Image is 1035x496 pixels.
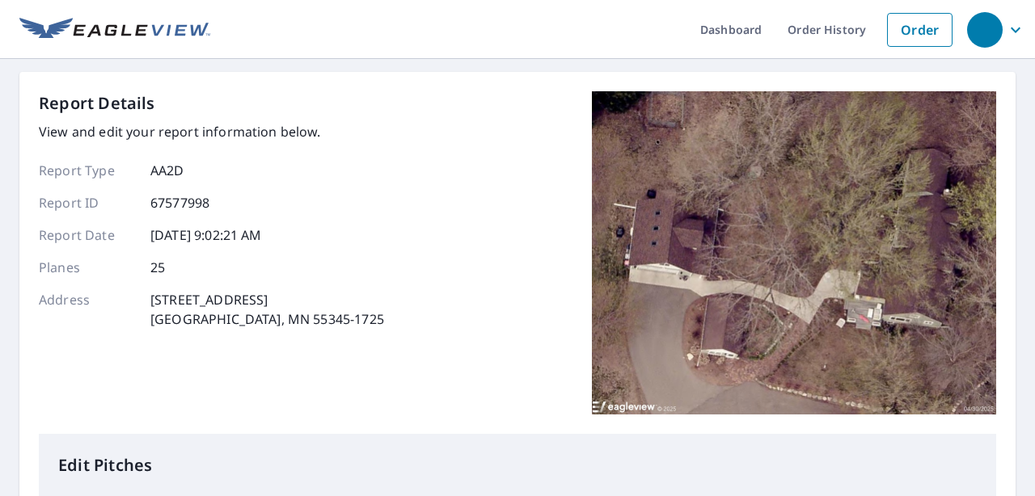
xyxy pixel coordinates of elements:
[150,161,184,180] p: AA2D
[19,18,210,42] img: EV Logo
[39,122,384,141] p: View and edit your report information below.
[150,258,165,277] p: 25
[58,453,977,477] p: Edit Pitches
[150,193,209,212] p: 67577998
[39,91,155,116] p: Report Details
[887,13,953,47] a: Order
[150,225,262,245] p: [DATE] 9:02:21 AM
[39,225,136,245] p: Report Date
[39,258,136,277] p: Planes
[592,91,996,414] img: Top image
[39,290,136,329] p: Address
[39,193,136,212] p: Report ID
[39,161,136,180] p: Report Type
[150,290,384,329] p: [STREET_ADDRESS] [GEOGRAPHIC_DATA], MN 55345-1725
